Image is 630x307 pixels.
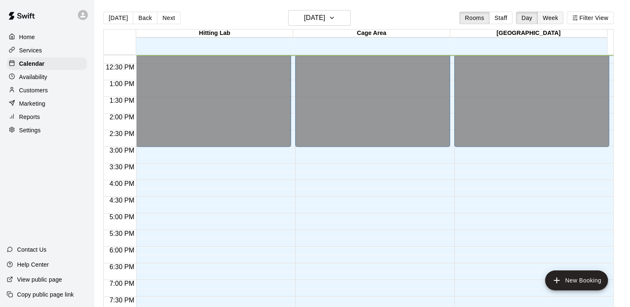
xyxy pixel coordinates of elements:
[107,114,137,121] span: 2:00 PM
[107,147,137,154] span: 3:00 PM
[7,124,87,136] a: Settings
[19,113,40,121] p: Reports
[103,12,133,24] button: [DATE]
[107,163,137,171] span: 3:30 PM
[7,97,87,110] a: Marketing
[304,12,325,24] h6: [DATE]
[19,126,41,134] p: Settings
[17,275,62,284] p: View public page
[19,46,42,54] p: Services
[107,280,137,287] span: 7:00 PM
[107,297,137,304] span: 7:30 PM
[288,10,351,26] button: [DATE]
[567,12,613,24] button: Filter View
[107,80,137,87] span: 1:00 PM
[133,12,157,24] button: Back
[17,290,74,299] p: Copy public page link
[19,59,45,68] p: Calendar
[450,30,607,37] div: [GEOGRAPHIC_DATA]
[545,270,608,290] button: add
[107,180,137,187] span: 4:00 PM
[107,213,137,220] span: 5:00 PM
[104,64,136,71] span: 12:30 PM
[293,30,450,37] div: Cage Area
[7,71,87,83] a: Availability
[136,30,293,37] div: Hitting Lab
[107,230,137,237] span: 5:30 PM
[17,260,49,269] p: Help Center
[516,12,538,24] button: Day
[19,33,35,41] p: Home
[7,57,87,70] a: Calendar
[7,84,87,97] a: Customers
[537,12,563,24] button: Week
[107,130,137,137] span: 2:30 PM
[107,263,137,270] span: 6:30 PM
[19,86,48,94] p: Customers
[7,44,87,57] a: Services
[19,99,45,108] p: Marketing
[107,247,137,254] span: 6:00 PM
[157,12,180,24] button: Next
[107,197,137,204] span: 4:30 PM
[17,245,47,254] p: Contact Us
[459,12,489,24] button: Rooms
[489,12,513,24] button: Staff
[7,111,87,123] a: Reports
[19,73,47,81] p: Availability
[107,97,137,104] span: 1:30 PM
[7,31,87,43] a: Home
